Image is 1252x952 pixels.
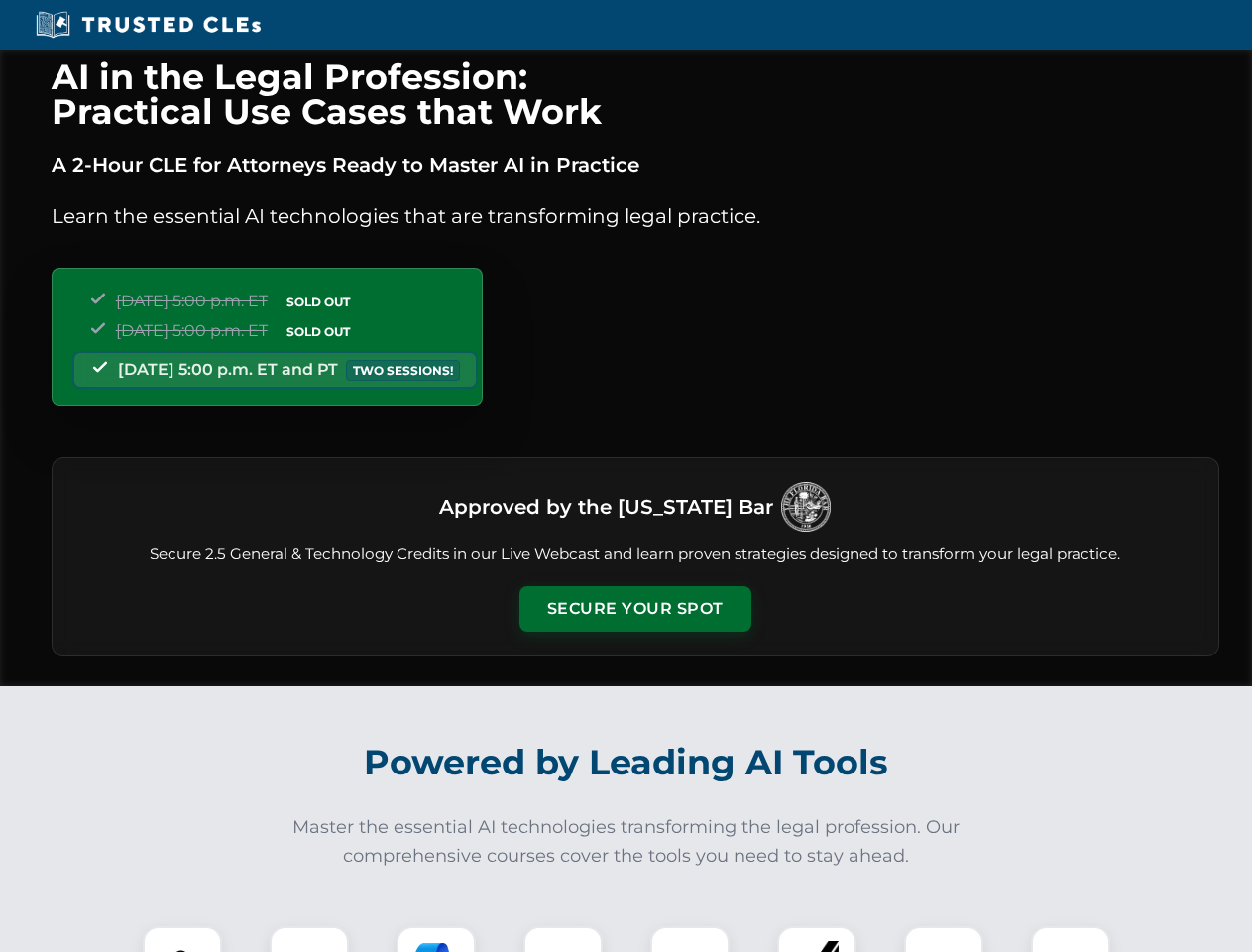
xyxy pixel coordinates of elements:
span: SOLD OUT [280,292,357,312]
p: Master the essential AI technologies transforming the legal profession. Our comprehensive courses... [280,813,973,871]
button: Secure Your Spot [519,586,751,632]
p: Secure 2.5 General & Technology Credits in our Live Webcast and learn proven strategies designed ... [76,543,1195,566]
img: Logo [781,482,831,532]
p: A 2-Hour CLE for Attorneys Ready to Master AI in Practice [52,149,1219,180]
span: [DATE] 5:00 p.m. ET [116,321,268,340]
h2: Powered by Leading AI Tools [77,728,1176,797]
span: SOLD OUT [280,321,357,342]
h3: Approved by the [US_STATE] Bar [439,489,773,525]
img: Trusted CLEs [30,10,267,40]
span: [DATE] 5:00 p.m. ET [116,292,268,310]
p: Learn the essential AI technologies that are transforming legal practice. [52,200,1219,232]
h1: AI in the Legal Profession: Practical Use Cases that Work [52,59,1219,129]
